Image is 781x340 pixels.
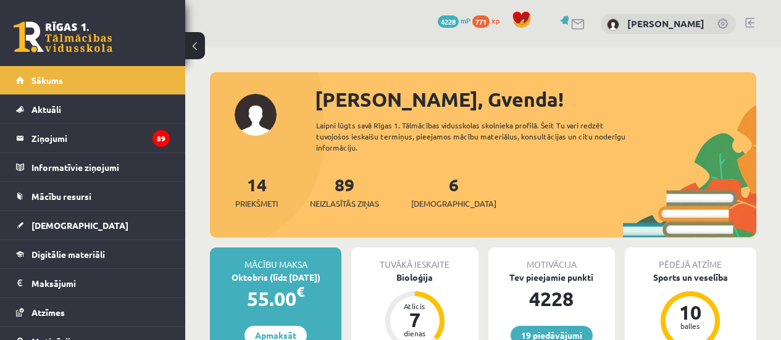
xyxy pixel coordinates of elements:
[316,120,644,153] div: Laipni lūgts savā Rīgas 1. Tālmācības vidusskolas skolnieka profilā. Šeit Tu vari redzēt tuvojošo...
[31,191,91,202] span: Mācību resursi
[210,284,341,313] div: 55.00
[31,269,170,297] legend: Maksājumi
[351,247,478,271] div: Tuvākā ieskaite
[488,247,615,271] div: Motivācija
[672,322,709,330] div: balles
[310,197,379,210] span: Neizlasītās ziņas
[488,284,615,313] div: 4228
[16,153,170,181] a: Informatīvie ziņojumi
[438,15,459,28] span: 4228
[461,15,470,25] span: mP
[235,173,278,210] a: 14Priekšmeti
[438,15,470,25] a: 4228 mP
[31,124,170,152] legend: Ziņojumi
[310,173,379,210] a: 89Neizlasītās ziņas
[411,173,496,210] a: 6[DEMOGRAPHIC_DATA]
[625,247,756,271] div: Pēdējā atzīme
[235,197,278,210] span: Priekšmeti
[31,307,65,318] span: Atzīmes
[472,15,506,25] a: 771 xp
[396,330,433,337] div: dienas
[16,182,170,210] a: Mācību resursi
[210,247,341,271] div: Mācību maksa
[315,85,756,114] div: [PERSON_NAME], Gvenda!
[488,271,615,284] div: Tev pieejamie punkti
[152,130,170,147] i: 89
[16,298,170,326] a: Atzīmes
[31,249,105,260] span: Digitālie materiāli
[625,271,756,284] div: Sports un veselība
[16,211,170,239] a: [DEMOGRAPHIC_DATA]
[14,22,112,52] a: Rīgas 1. Tālmācības vidusskola
[16,269,170,297] a: Maksājumi
[627,17,704,30] a: [PERSON_NAME]
[31,75,63,86] span: Sākums
[411,197,496,210] span: [DEMOGRAPHIC_DATA]
[296,283,304,301] span: €
[31,104,61,115] span: Aktuāli
[210,271,341,284] div: Oktobris (līdz [DATE])
[16,240,170,268] a: Digitālie materiāli
[491,15,499,25] span: xp
[16,66,170,94] a: Sākums
[396,310,433,330] div: 7
[396,302,433,310] div: Atlicis
[672,302,709,322] div: 10
[351,271,478,284] div: Bioloģija
[16,95,170,123] a: Aktuāli
[31,153,170,181] legend: Informatīvie ziņojumi
[472,15,490,28] span: 771
[31,220,128,231] span: [DEMOGRAPHIC_DATA]
[607,19,619,31] img: Gvenda Liepiņa
[16,124,170,152] a: Ziņojumi89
